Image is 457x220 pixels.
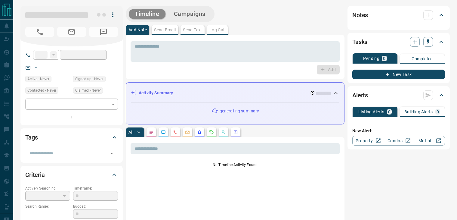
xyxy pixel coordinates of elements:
button: Timeline [129,9,165,19]
p: No Timeline Activity Found [131,162,340,168]
button: Campaigns [168,9,212,19]
svg: Lead Browsing Activity [161,130,166,135]
a: -- [35,65,37,70]
p: 0 [437,110,439,114]
svg: Agent Actions [233,130,238,135]
p: New Alert: [352,128,445,134]
svg: Listing Alerts [197,130,202,135]
div: Activity Summary [131,87,339,99]
div: Tags [25,130,118,145]
p: 0 [383,56,385,61]
div: Notes [352,8,445,22]
div: Alerts [352,88,445,102]
p: 0 [388,110,391,114]
h2: Notes [352,10,368,20]
svg: Emails [185,130,190,135]
p: generating summary [220,108,259,114]
p: Pending [363,56,379,61]
p: Listing Alerts [358,110,384,114]
p: All [128,130,133,134]
h2: Criteria [25,170,45,180]
span: No Number [89,27,118,37]
h2: Alerts [352,90,368,100]
p: Actively Searching: [25,186,70,191]
button: Open [107,149,116,158]
a: Mr.Loft [414,136,445,146]
p: Activity Summary [139,90,173,96]
svg: Notes [149,130,154,135]
p: Add Note [128,28,147,32]
span: Claimed - Never [75,87,101,93]
h2: Tags [25,133,38,142]
span: Active - Never [27,76,49,82]
span: No Email [57,27,86,37]
span: No Number [25,27,54,37]
div: Tasks [352,35,445,49]
a: Condos [383,136,414,146]
p: -- - -- [25,209,70,219]
p: Building Alerts [404,110,433,114]
button: New Task [352,70,445,79]
h2: Tasks [352,37,367,47]
p: Budget: [73,204,118,209]
p: Completed [412,57,433,61]
span: Contacted - Never [27,87,56,93]
svg: Opportunities [221,130,226,135]
svg: Calls [173,130,178,135]
p: Timeframe: [73,186,118,191]
svg: Requests [209,130,214,135]
p: Search Range: [25,204,70,209]
span: Signed up - Never [75,76,103,82]
div: Criteria [25,168,118,182]
a: Property [352,136,383,146]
